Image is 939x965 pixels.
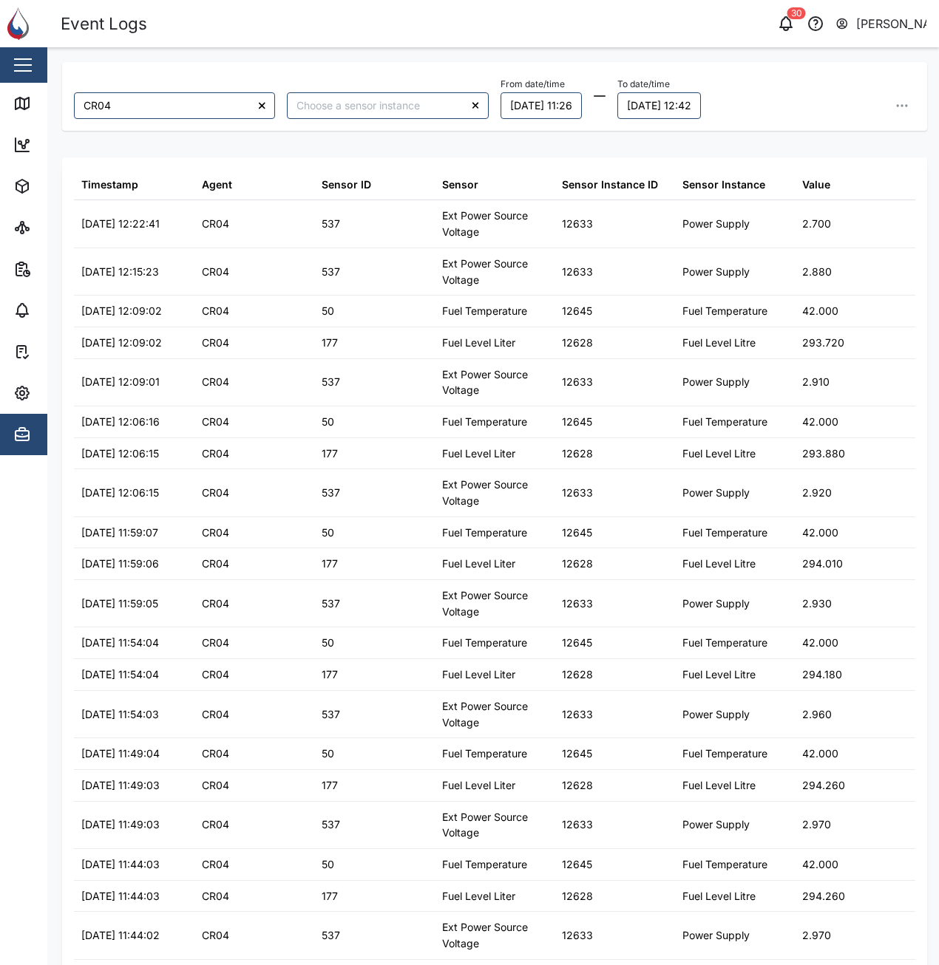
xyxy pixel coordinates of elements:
[802,446,845,462] div: 293.880
[442,919,548,951] div: Ext Power Source Voltage
[562,374,593,390] div: 12633
[442,666,515,683] div: Fuel Level Liter
[562,414,592,430] div: 12645
[81,888,160,904] div: [DATE] 11:44:03
[322,335,338,351] div: 177
[81,264,159,280] div: [DATE] 12:15:23
[802,177,830,193] div: Value
[562,888,593,904] div: 12628
[202,335,229,351] div: CR04
[61,11,147,37] div: Event Logs
[202,446,229,462] div: CR04
[38,219,74,236] div: Sites
[322,777,338,794] div: 177
[562,446,593,462] div: 12628
[562,335,593,351] div: 12628
[442,303,527,319] div: Fuel Temperature
[802,264,832,280] div: 2.880
[322,446,338,462] div: 177
[442,366,548,398] div: Ext Power Source Voltage
[81,177,138,193] div: Timestamp
[38,385,91,401] div: Settings
[81,777,160,794] div: [DATE] 11:49:03
[682,777,756,794] div: Fuel Level Litre
[787,7,806,19] div: 30
[442,809,548,841] div: Ext Power Source Voltage
[562,303,592,319] div: 12645
[38,95,72,112] div: Map
[81,303,162,319] div: [DATE] 12:09:02
[442,746,527,762] div: Fuel Temperature
[617,92,701,119] button: 21/08/2025 12:42
[562,816,593,833] div: 12633
[38,426,82,443] div: Admin
[81,446,159,462] div: [DATE] 12:06:15
[682,303,767,319] div: Fuel Temperature
[287,92,488,119] input: Choose a sensor instance
[81,666,159,683] div: [DATE] 11:54:04
[202,374,229,390] div: CR04
[38,178,84,194] div: Assets
[562,596,593,612] div: 12633
[617,79,670,89] label: To date/time
[562,485,593,501] div: 12633
[322,525,334,541] div: 50
[322,927,340,944] div: 537
[38,302,84,318] div: Alarms
[562,856,592,873] div: 12645
[81,596,158,612] div: [DATE] 11:59:05
[202,303,229,319] div: CR04
[442,414,527,430] div: Fuel Temperature
[202,556,229,572] div: CR04
[682,556,756,572] div: Fuel Level Litre
[7,7,40,40] img: Main Logo
[682,888,756,904] div: Fuel Level Litre
[442,208,548,239] div: Ext Power Source Voltage
[802,216,831,232] div: 2.700
[501,79,565,89] label: From date/time
[682,414,767,430] div: Fuel Temperature
[802,374,830,390] div: 2.910
[202,177,232,193] div: Agent
[682,746,767,762] div: Fuel Temperature
[322,856,334,873] div: 50
[682,635,767,651] div: Fuel Temperature
[682,706,750,723] div: Power Supply
[682,927,750,944] div: Power Supply
[202,414,229,430] div: CR04
[802,927,831,944] div: 2.970
[202,927,229,944] div: CR04
[81,556,159,572] div: [DATE] 11:59:06
[202,525,229,541] div: CR04
[81,414,160,430] div: [DATE] 12:06:16
[501,92,582,119] button: 20/08/2025 11:26
[81,856,160,873] div: [DATE] 11:44:03
[322,264,340,280] div: 537
[202,888,229,904] div: CR04
[682,485,750,501] div: Power Supply
[202,777,229,794] div: CR04
[682,666,756,683] div: Fuel Level Litre
[562,927,593,944] div: 12633
[322,216,340,232] div: 537
[802,414,838,430] div: 42.000
[682,856,767,873] div: Fuel Temperature
[682,335,756,351] div: Fuel Level Litre
[442,335,515,351] div: Fuel Level Liter
[202,746,229,762] div: CR04
[442,177,478,193] div: Sensor
[38,261,89,277] div: Reports
[81,216,160,232] div: [DATE] 12:22:41
[562,525,592,541] div: 12645
[81,635,159,651] div: [DATE] 11:54:04
[74,92,275,119] input: Choose an agent
[562,216,593,232] div: 12633
[81,525,158,541] div: [DATE] 11:59:07
[81,746,160,762] div: [DATE] 11:49:04
[802,303,838,319] div: 42.000
[682,264,750,280] div: Power Supply
[802,485,832,501] div: 2.920
[202,856,229,873] div: CR04
[81,374,160,390] div: [DATE] 12:09:01
[81,927,160,944] div: [DATE] 11:44:02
